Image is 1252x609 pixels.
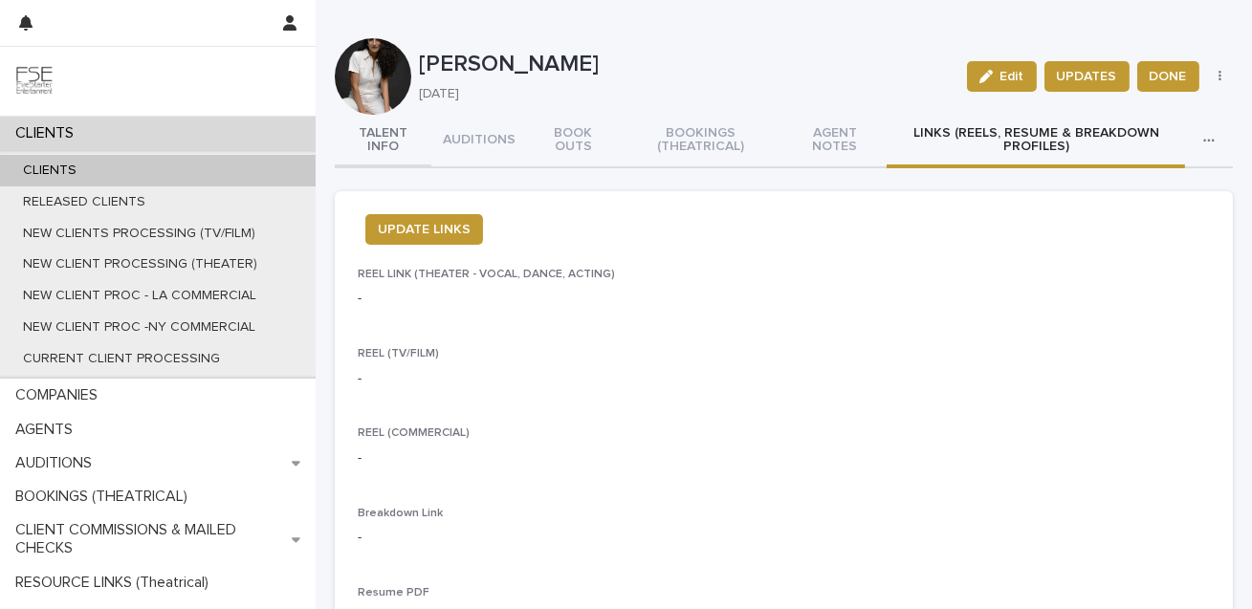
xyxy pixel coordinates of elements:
[358,369,1210,389] p: -
[358,289,362,309] p: -
[1150,67,1187,86] span: DONE
[8,351,235,367] p: CURRENT CLIENT PROCESSING
[1137,61,1199,92] button: DONE
[8,124,89,142] p: CLIENTS
[358,508,443,519] span: Breakdown Link
[8,454,107,472] p: AUDITIONS
[527,115,620,168] button: BOOK OUTS
[8,521,292,557] p: CLIENT COMMISSIONS & MAILED CHECKS
[358,427,470,439] span: REEL (COMMERCIAL)
[887,115,1185,168] button: LINKS (REELS, RESUME & BREAKDOWN PROFILES)
[8,288,272,304] p: NEW CLIENT PROC - LA COMMERCIAL
[358,348,439,359] span: REEL (TV/FILM)
[8,256,273,272] p: NEW CLIENT PROCESSING (THEATER)
[782,115,887,168] button: AGENT NOTES
[8,421,88,439] p: AGENTS
[8,163,92,179] p: CLIENTS
[8,319,271,336] p: NEW CLIENT PROC -NY COMMERCIAL
[378,220,471,239] span: UPDATE LINKS
[419,86,944,102] p: [DATE]
[8,488,203,506] p: BOOKINGS (THEATRICAL)
[1044,61,1130,92] button: UPDATES
[419,51,952,78] p: [PERSON_NAME]
[1000,70,1024,83] span: Edit
[335,115,431,168] button: TALENT INFO
[1057,67,1117,86] span: UPDATES
[358,528,1210,548] p: -
[619,115,782,168] button: BOOKINGS (THEATRICAL)
[8,574,224,592] p: RESOURCE LINKS (Theatrical)
[358,269,615,280] span: REEL LINK (THEATER - VOCAL, DANCE, ACTING)
[8,226,271,242] p: NEW CLIENTS PROCESSING (TV/FILM)
[358,587,429,598] span: Resume PDF
[8,386,113,404] p: COMPANIES
[365,214,483,245] button: UPDATE LINKS
[431,115,527,168] button: AUDITIONS
[967,61,1037,92] button: Edit
[8,194,161,210] p: RELEASED CLIENTS
[15,62,54,100] img: 9JgRvJ3ETPGCJDhvPVA5
[358,448,1210,468] p: -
